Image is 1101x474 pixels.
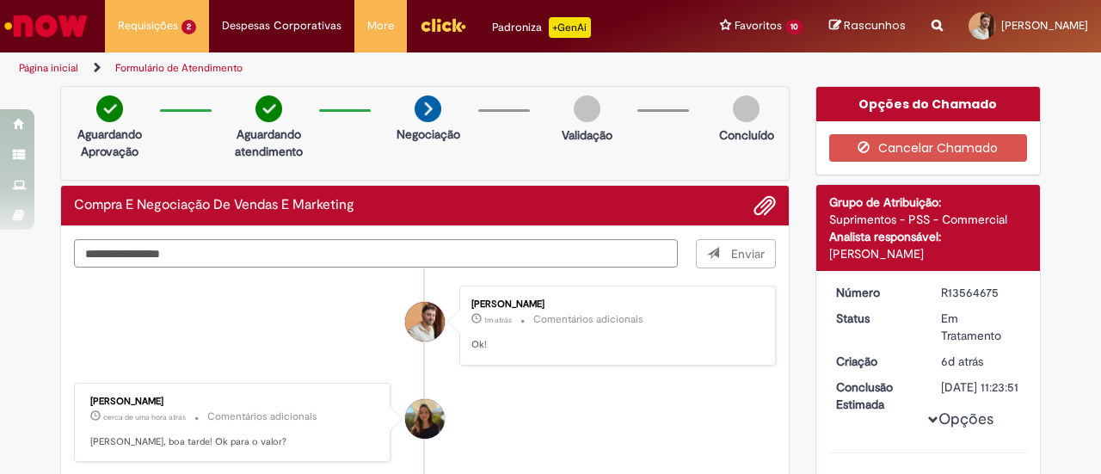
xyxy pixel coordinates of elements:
dt: Número [823,284,929,301]
img: arrow-next.png [415,95,441,122]
div: Grupo de Atribuição: [829,194,1028,211]
p: [PERSON_NAME], boa tarde! Ok para o valor? [90,435,377,449]
span: [PERSON_NAME] [1001,18,1088,33]
img: check-circle-green.png [255,95,282,122]
span: 1m atrás [484,315,512,325]
span: 2 [181,20,196,34]
p: +GenAi [549,17,591,38]
dt: Status [823,310,929,327]
div: R13564675 [941,284,1021,301]
span: cerca de uma hora atrás [103,412,186,422]
a: Página inicial [19,61,78,75]
p: Negociação [397,126,460,143]
a: Rascunhos [829,18,906,34]
div: [PERSON_NAME] [829,245,1028,262]
span: 10 [785,20,803,34]
img: click_logo_yellow_360x200.png [420,12,466,38]
small: Comentários adicionais [207,409,317,424]
small: Comentários adicionais [533,312,643,327]
dt: Criação [823,353,929,370]
img: ServiceNow [2,9,90,43]
p: Concluído [719,126,774,144]
div: Analista responsável: [829,228,1028,245]
span: 6d atrás [941,354,983,369]
p: Aguardando atendimento [227,126,311,160]
p: Ok! [471,338,758,352]
ul: Trilhas de página [13,52,721,84]
div: [PERSON_NAME] [90,397,377,407]
dt: Conclusão Estimada [823,379,929,413]
div: Opções do Chamado [816,87,1041,121]
div: Em Tratamento [941,310,1021,344]
div: Padroniza [492,17,591,38]
time: 24/09/2025 18:35:52 [941,354,983,369]
span: Favoritos [735,17,782,34]
div: [DATE] 11:23:51 [941,379,1021,396]
textarea: Digite sua mensagem aqui... [74,239,678,268]
span: More [367,17,394,34]
span: Despesas Corporativas [222,17,341,34]
img: check-circle-green.png [96,95,123,122]
time: 29/09/2025 17:36:36 [103,412,186,422]
h2: Compra E Negociação De Vendas E Marketing Histórico de tíquete [74,198,354,213]
a: Formulário de Atendimento [115,61,243,75]
time: 29/09/2025 18:51:48 [484,315,512,325]
img: img-circle-grey.png [733,95,760,122]
div: Suprimentos - PSS - Commercial [829,211,1028,228]
div: Lara Moccio Breim Solera [405,399,445,439]
span: Rascunhos [844,17,906,34]
span: Requisições [118,17,178,34]
button: Cancelar Chamado [829,134,1028,162]
div: Guilherme Araujo Duarte [405,302,445,342]
div: 24/09/2025 18:35:52 [941,353,1021,370]
button: Adicionar anexos [753,194,776,217]
img: img-circle-grey.png [574,95,600,122]
div: [PERSON_NAME] [471,299,758,310]
p: Aguardando Aprovação [68,126,151,160]
p: Validação [562,126,612,144]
